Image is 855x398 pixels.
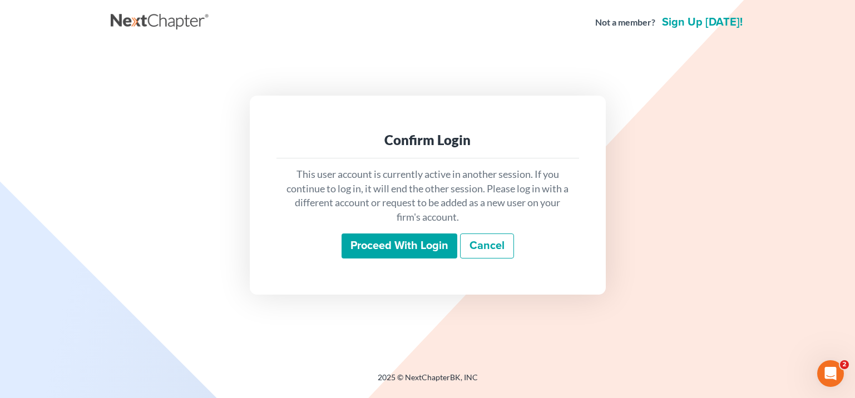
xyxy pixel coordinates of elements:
a: Sign up [DATE]! [660,17,745,28]
div: 2025 © NextChapterBK, INC [111,372,745,392]
div: Confirm Login [285,131,570,149]
strong: Not a member? [595,16,655,29]
a: Cancel [460,233,514,259]
p: This user account is currently active in another session. If you continue to log in, it will end ... [285,167,570,225]
iframe: Intercom live chat [817,360,844,387]
input: Proceed with login [342,233,457,259]
span: 2 [840,360,849,369]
